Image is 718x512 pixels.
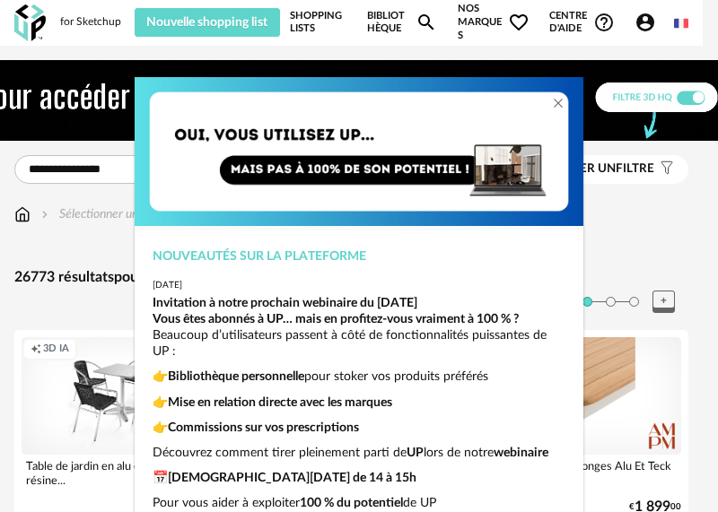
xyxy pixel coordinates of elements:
[153,295,565,311] div: Invitation à notre prochain webinaire du [DATE]
[153,313,519,325] strong: Vous êtes abonnés à UP… mais en profitez-vous vraiment à 100 % ?
[168,472,416,484] strong: [DEMOGRAPHIC_DATA][DATE] de 14 à 15h
[153,248,565,265] div: Nouveautés sur la plateforme
[168,421,359,434] strong: Commissions sur vos prescriptions
[494,447,548,459] strong: webinaire
[153,470,565,486] p: 📅
[551,95,565,114] button: Close
[135,77,583,227] img: Copie%20de%20Orange%20Yellow%20Gradient%20Minimal%20Coming%20Soon%20Email%20Header%20(1)%20(1).png
[153,420,565,436] p: 👉
[153,280,565,291] div: [DATE]
[153,445,565,461] p: Découvrez comment tirer pleinement parti de lors de notre
[407,447,424,459] strong: UP
[153,369,565,385] p: 👉 pour stoker vos produits préférés
[168,370,304,383] strong: Bibliothèque personnelle
[153,495,565,511] p: Pour vous aider à exploiter de UP
[153,311,565,360] p: Beaucoup d’utilisateurs passent à côté de fonctionnalités puissantes de UP :
[300,497,403,509] strong: 100 % du potentiel
[168,396,392,409] strong: Mise en relation directe avec les marques
[153,395,565,411] p: 👉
